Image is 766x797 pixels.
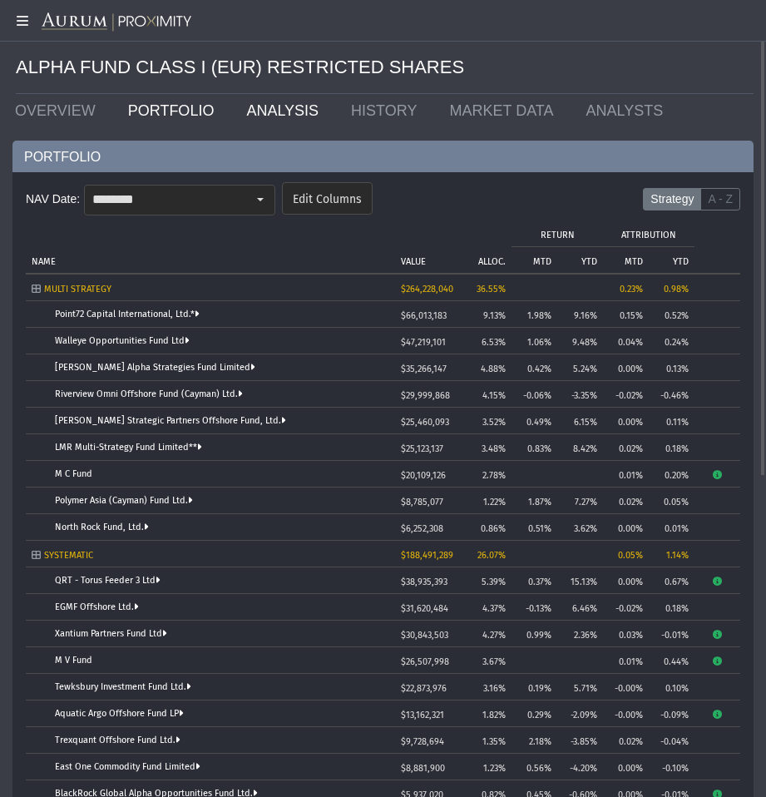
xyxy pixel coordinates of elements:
td: 0.02% [603,434,649,461]
span: 2.78% [482,470,506,481]
span: $47,219,101 [401,337,446,348]
td: Column MTD [511,246,557,273]
span: $20,109,126 [401,470,446,481]
span: MULTI STRATEGY [44,284,111,295]
span: Edit Columns [293,192,362,207]
td: 3.62% [557,514,603,541]
span: 4.88% [481,364,506,374]
a: [PERSON_NAME] Alpha Strategies Fund Limited [55,362,255,373]
p: RETURN [541,230,575,240]
span: 3.67% [482,656,506,667]
td: -2.09% [557,700,603,727]
td: 0.11% [649,408,694,434]
td: 0.13% [649,354,694,381]
p: VALUE [401,256,426,267]
td: 7.27% [557,488,603,514]
a: M V Fund [55,655,92,666]
td: 0.01% [603,647,649,674]
td: 0.67% [649,567,694,594]
span: $35,266,147 [401,364,447,374]
td: 6.46% [557,594,603,621]
td: 0.83% [511,434,557,461]
td: Column NAME [26,220,395,273]
td: 15.13% [557,567,603,594]
td: 0.02% [603,727,649,754]
p: YTD [581,256,597,267]
span: 0.86% [481,523,506,534]
td: 8.42% [557,434,603,461]
span: $22,873,976 [401,683,447,694]
td: 0.01% [649,514,694,541]
td: 0.18% [649,434,694,461]
td: 0.49% [511,408,557,434]
span: 3.16% [483,683,506,694]
td: -3.85% [557,727,603,754]
span: SYSTEMATIC [44,550,93,561]
p: ATTRIBUTION [621,230,676,240]
span: 1.22% [483,497,506,507]
a: EGMF Offshore Ltd. [55,601,139,612]
span: 1.35% [482,736,506,747]
td: 0.01% [603,461,649,488]
td: 9.16% [557,301,603,328]
td: Column [694,220,740,273]
span: $29,999,868 [401,390,450,401]
span: $31,620,484 [401,603,448,614]
span: $30,843,503 [401,630,448,641]
span: $8,785,077 [401,497,443,507]
td: -4.20% [557,754,603,780]
td: 2.18% [511,727,557,754]
img: Aurum-Proximity%20white.svg [42,12,191,32]
div: 0.23% [609,284,643,295]
div: NAV Date: [26,185,84,214]
td: 0.00% [603,754,649,780]
td: 0.00% [603,514,649,541]
td: Column YTD [557,246,603,273]
p: YTD [673,256,689,267]
span: 4.27% [482,630,506,641]
span: $38,935,393 [401,577,447,587]
td: -0.00% [603,700,649,727]
td: 0.20% [649,461,694,488]
td: 0.10% [649,674,694,700]
td: 6.15% [557,408,603,434]
td: 0.99% [511,621,557,647]
td: -0.00% [603,674,649,700]
td: 0.42% [511,354,557,381]
td: 0.52% [649,301,694,328]
td: 5.24% [557,354,603,381]
td: Column YTD [649,246,694,273]
span: $264,228,040 [401,284,453,295]
p: NAME [32,256,56,267]
a: North Rock Fund, Ltd. [55,522,149,532]
span: 1.23% [483,763,506,774]
td: 9.48% [557,328,603,354]
td: -0.01% [649,621,694,647]
td: -0.46% [649,381,694,408]
span: $26,507,998 [401,656,449,667]
td: 0.15% [603,301,649,328]
span: 36.55% [477,284,506,295]
a: ANALYSIS [234,94,339,127]
td: 0.51% [511,514,557,541]
span: $25,460,093 [401,417,449,428]
p: MTD [533,256,551,267]
td: 0.02% [603,488,649,514]
span: 5.39% [482,577,506,587]
span: $9,728,694 [401,736,444,747]
span: 3.52% [482,417,506,428]
div: ALPHA FUND CLASS I (EUR) RESTRICTED SHARES [16,42,754,94]
td: 5.71% [557,674,603,700]
div: 0.05% [609,550,643,561]
a: Trexquant Offshore Fund Ltd. [55,735,180,745]
td: 0.04% [603,328,649,354]
td: -0.04% [649,727,694,754]
td: -0.09% [649,700,694,727]
p: ALLOC. [478,256,506,267]
td: 0.29% [511,700,557,727]
a: MARKET DATA [437,94,573,127]
td: 0.37% [511,567,557,594]
a: PORTFOLIO [116,94,235,127]
a: Polymer Asia (Cayman) Fund Ltd. [55,495,193,506]
span: $8,881,900 [401,763,445,774]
